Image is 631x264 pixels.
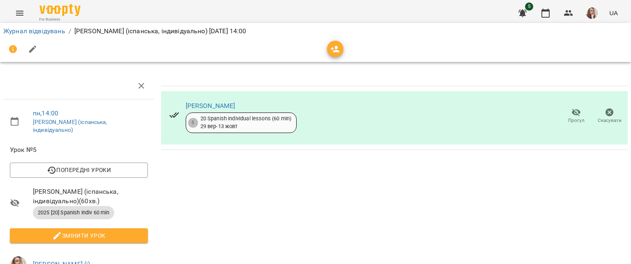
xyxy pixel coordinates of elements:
div: 5 [188,118,198,128]
nav: breadcrumb [3,26,628,36]
button: Прогул [560,105,593,128]
p: [PERSON_NAME] (іспанська, індивідуально) [DATE] 14:00 [74,26,246,36]
button: Попередні уроки [10,163,148,177]
span: Прогул [568,117,585,124]
span: For Business [39,17,81,22]
a: [PERSON_NAME] (іспанська, індивідуально) [33,119,107,133]
span: Урок №5 [10,145,148,155]
span: 5 [525,2,533,11]
a: пн , 14:00 [33,109,58,117]
span: [PERSON_NAME] (іспанська, індивідуально) ( 60 хв. ) [33,187,148,206]
button: Змінити урок [10,228,148,243]
a: Журнал відвідувань [3,27,65,35]
button: Menu [10,3,30,23]
span: Попередні уроки [16,165,141,175]
img: 81cb2171bfcff7464404e752be421e56.JPG [586,7,598,19]
li: / [69,26,71,36]
button: UA [606,5,621,21]
button: Скасувати [593,105,626,128]
span: Скасувати [598,117,622,124]
div: 20 Spanish individual lessons (60 min) 29 вер - 13 жовт [200,115,292,130]
span: 2025 [20] Spanish Indiv 60 min [33,209,114,216]
img: Voopty Logo [39,4,81,16]
a: [PERSON_NAME] [186,102,235,110]
span: Змінити урок [16,231,141,241]
span: UA [609,9,618,17]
